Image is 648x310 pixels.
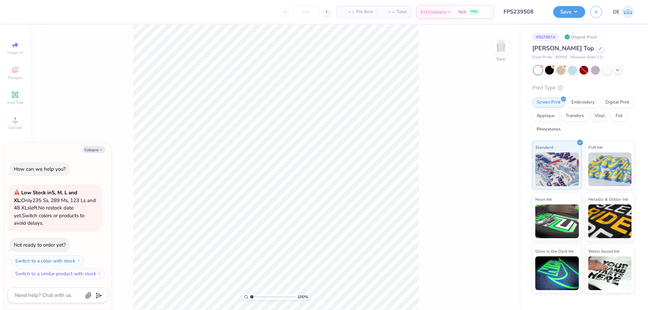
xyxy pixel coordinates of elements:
[588,256,632,290] img: Water based Ink
[341,8,354,16] span: – –
[11,268,105,279] button: Switch to a similar product with stock
[601,97,634,108] div: Digital Print
[14,189,96,226] span: Only 235 Ss, 289 Ms, 123 Ls and 48 XLs left. Switch colors or products to avoid delays.
[14,189,77,204] strong: Low Stock in S, M, L and XL :
[458,8,466,16] span: N/A
[535,256,579,290] img: Glow in the Dark Ink
[7,50,23,55] span: Image AI
[496,56,505,62] div: Back
[356,8,373,16] span: Per Item
[532,44,594,52] span: [PERSON_NAME] Top
[570,55,604,60] span: Minimum Order: 12 +
[535,144,553,151] span: Standard
[588,196,628,203] span: Metallic & Glitter Ink
[11,255,84,266] button: Switch to a color with stock
[8,75,23,80] span: Designs
[588,248,619,255] span: Water based Ink
[82,146,105,153] button: Collapse
[470,9,478,14] span: FREE
[588,204,632,238] img: Metallic & Glitter Ink
[532,33,559,41] div: # 507987A
[532,55,552,60] span: Fresh Prints
[498,5,548,19] input: Untitled Design
[621,5,634,19] img: Djian Evardoni
[98,272,102,276] img: Switch to a similar product with stock
[532,124,565,135] div: Rhinestones
[77,259,81,263] img: Switch to a color with stock
[556,55,567,60] span: # FP58
[590,111,609,121] div: Vinyl
[8,125,22,130] span: Upload
[532,111,559,121] div: Applique
[588,144,602,151] span: Puff Ink
[381,8,395,16] span: – –
[14,204,74,219] span: No restock date yet.
[561,111,588,121] div: Transfers
[535,248,574,255] span: Glow in the Dark Ink
[613,8,620,16] span: DE
[532,84,634,92] div: Print Type
[588,152,632,186] img: Puff Ink
[553,6,585,18] button: Save
[563,33,600,41] div: Original Proof
[535,204,579,238] img: Neon Ink
[613,5,634,19] a: DE
[532,97,565,108] div: Screen Print
[14,242,66,248] div: Not ready to order yet?
[7,100,23,105] span: Add Text
[421,8,446,16] span: Est. Delivery
[293,6,319,18] input: – –
[567,97,599,108] div: Embroidery
[535,196,552,203] span: Neon Ink
[611,111,627,121] div: Foil
[297,294,308,300] span: 100 %
[494,39,508,53] img: Back
[14,166,66,172] div: How can we help you?
[535,152,579,186] img: Standard
[397,8,407,16] span: Total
